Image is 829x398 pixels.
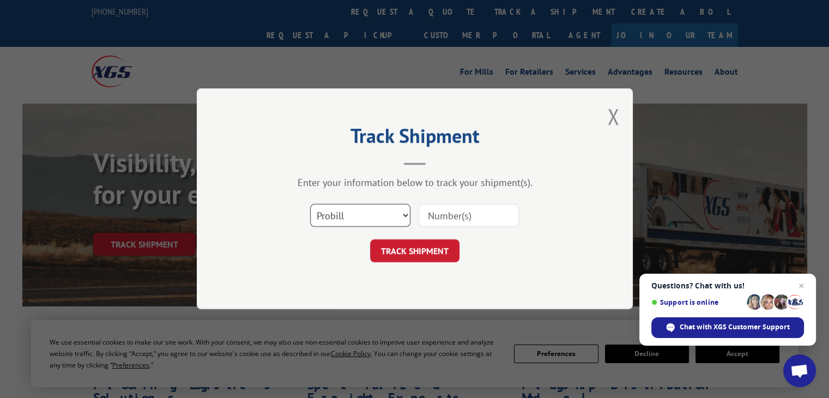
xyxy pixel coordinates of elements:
[651,298,743,306] span: Support is online
[370,240,459,263] button: TRACK SHIPMENT
[783,354,816,387] div: Open chat
[607,102,619,131] button: Close modal
[680,322,790,332] span: Chat with XGS Customer Support
[251,128,578,149] h2: Track Shipment
[795,279,808,292] span: Close chat
[251,177,578,189] div: Enter your information below to track your shipment(s).
[651,317,804,338] div: Chat with XGS Customer Support
[651,281,804,290] span: Questions? Chat with us!
[419,204,519,227] input: Number(s)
